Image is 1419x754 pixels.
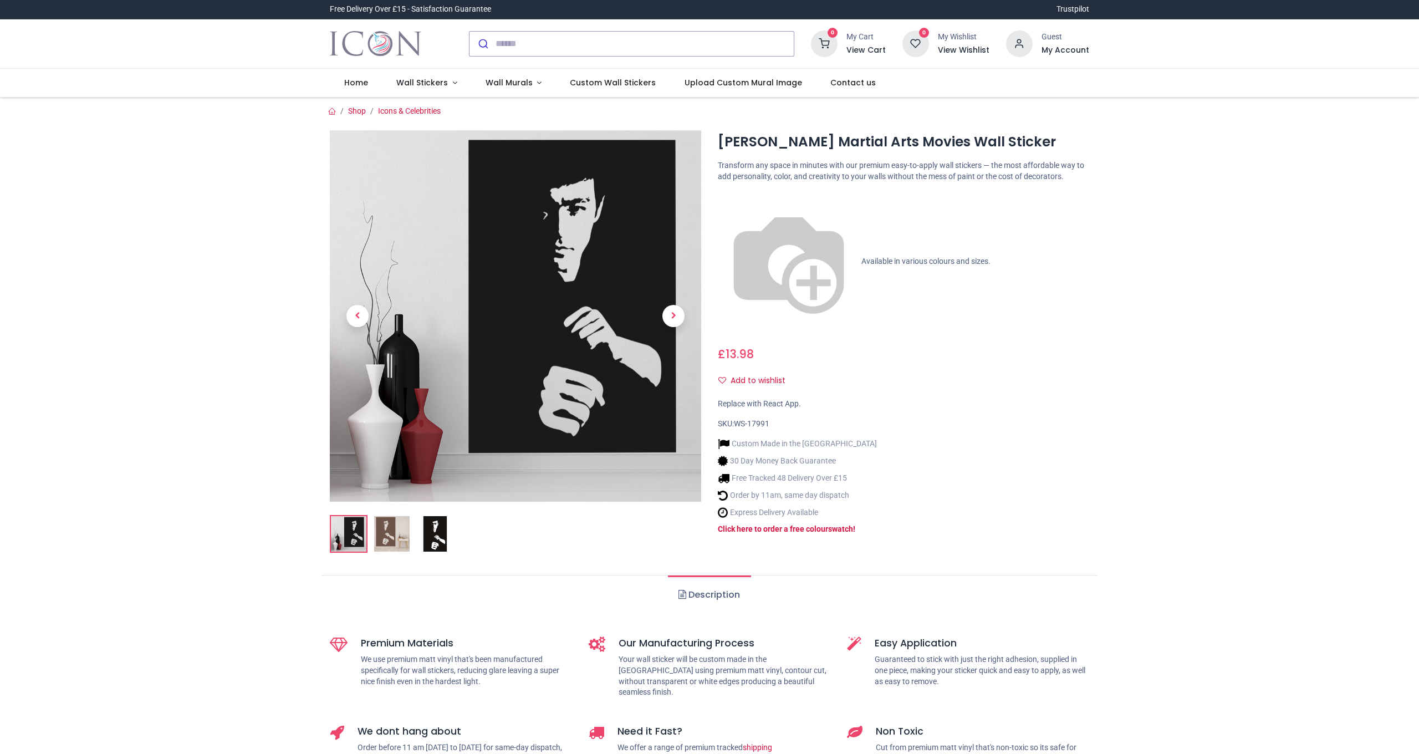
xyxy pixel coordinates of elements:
[330,130,701,502] img: Bruce Lee Martial Arts Movies Wall Sticker
[361,636,572,650] h5: Premium Materials
[471,69,556,98] a: Wall Murals
[718,191,860,333] img: color-wheel.png
[718,507,877,518] li: Express Delivery Available
[718,133,1089,151] h1: [PERSON_NAME] Martial Arts Movies Wall Sticker
[417,516,453,552] img: WS-17991-03
[358,725,572,738] h5: We dont hang about
[361,654,572,687] p: We use premium matt vinyl that's been manufactured specifically for wall stickers, reducing glare...
[718,472,877,484] li: Free Tracked 48 Delivery Over £15
[902,38,929,47] a: 0
[469,32,496,56] button: Submit
[718,455,877,467] li: 30 Day Money Back Guarantee
[378,106,441,115] a: Icons & Celebrities
[330,28,421,59] a: Logo of Icon Wall Stickers
[617,725,831,738] h5: Need it Fast?
[718,524,828,533] a: Click here to order a free colour
[828,524,853,533] a: swatch
[853,524,855,533] a: !
[331,516,366,552] img: Bruce Lee Martial Arts Movies Wall Sticker
[875,654,1089,687] p: Guaranteed to stick with just the right adhesion, supplied in one piece, making your sticker quic...
[668,575,751,614] a: Description
[846,32,886,43] div: My Cart
[718,160,1089,182] p: Transform any space in minutes with our premium easy-to-apply wall stickers — the most affordable...
[876,725,1089,738] h5: Non Toxic
[861,257,991,266] span: Available in various colours and sizes.
[830,77,876,88] span: Contact us
[1042,32,1089,43] div: Guest
[330,186,385,446] a: Previous
[718,346,754,362] span: £
[811,38,838,47] a: 0
[646,186,701,446] a: Next
[330,4,491,15] div: Free Delivery Over £15 - Satisfaction Guarantee
[570,77,656,88] span: Custom Wall Stickers
[619,636,831,650] h5: Our Manufacturing Process
[396,77,448,88] span: Wall Stickers
[1056,4,1089,15] a: Trustpilot
[718,490,877,501] li: Order by 11am, same day dispatch
[346,305,369,327] span: Previous
[718,376,726,384] i: Add to wishlist
[344,77,368,88] span: Home
[919,28,930,38] sup: 0
[330,28,421,59] img: Icon Wall Stickers
[718,438,877,450] li: Custom Made in the [GEOGRAPHIC_DATA]
[382,69,471,98] a: Wall Stickers
[662,305,685,327] span: Next
[718,399,1089,410] div: Replace with React App.
[685,77,802,88] span: Upload Custom Mural Image
[938,45,989,56] a: View Wishlist
[846,45,886,56] a: View Cart
[619,654,831,697] p: Your wall sticker will be custom made in the [GEOGRAPHIC_DATA] using premium matt vinyl, contour ...
[718,419,1089,430] div: SKU:
[734,419,769,428] span: WS-17991
[1042,45,1089,56] a: My Account
[374,516,410,552] img: WS-17991-02
[486,77,533,88] span: Wall Murals
[938,32,989,43] div: My Wishlist
[718,371,795,390] button: Add to wishlistAdd to wishlist
[875,636,1089,650] h5: Easy Application
[726,346,754,362] span: 13.98
[828,28,838,38] sup: 0
[348,106,366,115] a: Shop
